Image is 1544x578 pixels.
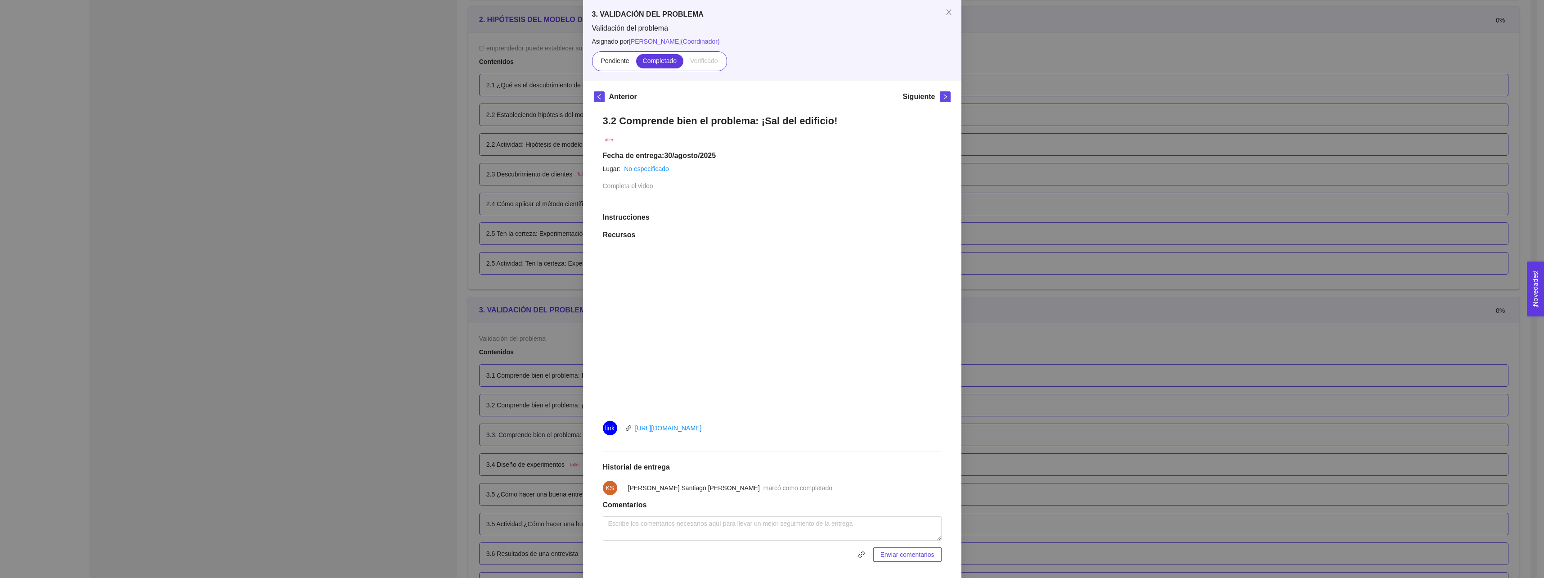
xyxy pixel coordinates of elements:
[605,421,615,435] span: link
[1527,262,1544,316] button: Open Feedback Widget
[873,547,942,562] button: Enviar comentarios
[635,424,702,432] a: [URL][DOMAIN_NAME]
[628,250,916,412] iframe: 11Alan Sal del Edificio
[603,213,942,222] h1: Instrucciones
[624,165,669,172] a: No especificado
[880,550,934,560] span: Enviar comentarios
[592,23,952,33] span: Validación del problema
[594,94,604,100] span: left
[629,38,720,45] span: [PERSON_NAME] ( Coordinador )
[625,425,632,431] span: link
[902,91,935,102] h5: Siguiente
[601,57,629,64] span: Pendiente
[940,94,950,100] span: right
[603,230,942,239] h1: Recursos
[763,484,832,492] span: marcó como completado
[603,151,942,160] h1: Fecha de entrega: 30/agosto/2025
[855,551,868,558] span: link
[603,137,614,142] span: Taller
[603,182,653,190] span: Completa el video
[592,36,952,46] span: Asignado por
[603,463,942,472] h1: Historial de entrega
[854,547,869,562] button: link
[854,551,869,558] span: link
[609,91,637,102] h5: Anterior
[603,115,942,127] h1: 3.2 Comprende bien el problema: ¡Sal del edificio!
[603,164,621,174] article: Lugar:
[606,481,614,495] span: KS
[594,91,605,102] button: left
[628,484,760,492] span: [PERSON_NAME] Santiago [PERSON_NAME]
[690,57,718,64] span: Verificado
[940,91,951,102] button: right
[603,501,942,510] h1: Comentarios
[643,57,677,64] span: Completado
[945,9,952,16] span: close
[592,9,952,20] h5: 3. VALIDACIÓN DEL PROBLEMA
